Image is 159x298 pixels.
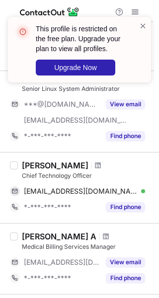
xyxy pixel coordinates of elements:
[24,258,100,267] span: [EMAIL_ADDRESS][DOMAIN_NAME]
[106,273,145,283] button: Reveal Button
[106,131,145,141] button: Reveal Button
[36,24,127,54] header: This profile is restricted on the free plan. Upgrade your plan to view all profiles.
[22,231,96,241] div: [PERSON_NAME] A
[24,187,138,196] span: [EMAIL_ADDRESS][DOMAIN_NAME]
[54,64,97,72] span: Upgrade Now
[20,6,79,18] img: ContactOut v5.3.10
[22,160,88,170] div: [PERSON_NAME]
[15,24,31,40] img: error
[24,100,100,109] span: ***@[DOMAIN_NAME]
[106,202,145,212] button: Reveal Button
[106,257,145,267] button: Reveal Button
[24,116,127,125] span: [EMAIL_ADDRESS][DOMAIN_NAME]
[22,242,153,251] div: Medical Billing Services Manager
[22,171,153,180] div: Chief Technology Officer
[106,99,145,109] button: Reveal Button
[36,60,115,75] button: Upgrade Now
